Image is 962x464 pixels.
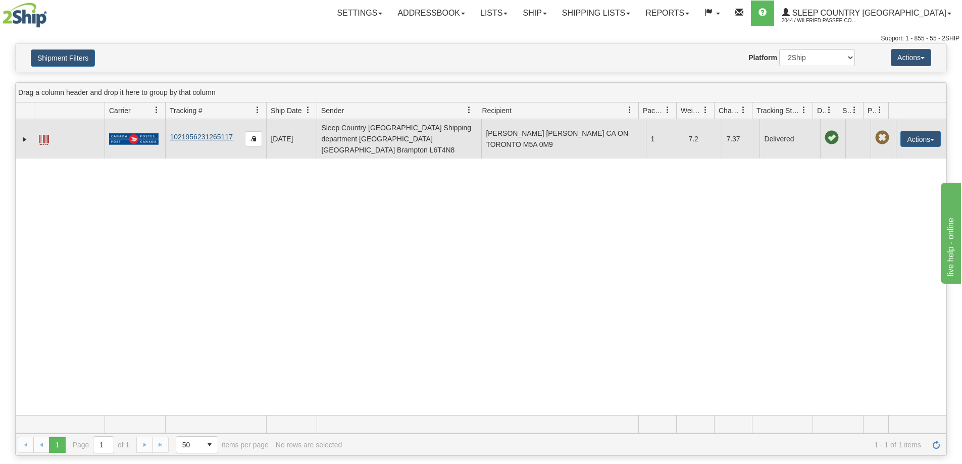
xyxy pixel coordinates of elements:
[20,134,30,144] a: Expand
[3,3,47,28] img: logo2044.jpg
[646,119,684,159] td: 1
[176,436,269,453] span: items per page
[722,119,760,159] td: 7.37
[481,119,646,159] td: [PERSON_NAME] [PERSON_NAME] CA ON TORONTO M5A 0M9
[554,1,638,26] a: Shipping lists
[871,101,888,119] a: Pickup Status filter column settings
[473,1,515,26] a: Lists
[684,119,722,159] td: 7.2
[782,16,857,26] span: 2044 / Wilfried.Passee-Coutrin
[276,441,342,449] div: No rows are selected
[638,1,697,26] a: Reports
[756,106,800,116] span: Tracking Status
[681,106,702,116] span: Weight
[760,119,820,159] td: Delivered
[390,1,473,26] a: Addressbook
[73,436,130,453] span: Page of 1
[93,437,114,453] input: Page 1
[461,101,478,119] a: Sender filter column settings
[719,106,740,116] span: Charge
[875,131,889,145] span: Pickup Not Assigned
[891,49,931,66] button: Actions
[846,101,863,119] a: Shipment Issues filter column settings
[825,131,839,145] span: On time
[621,101,638,119] a: Recipient filter column settings
[109,106,131,116] span: Carrier
[790,9,946,17] span: Sleep Country [GEOGRAPHIC_DATA]
[170,106,202,116] span: Tracking #
[245,131,262,146] button: Copy to clipboard
[148,101,165,119] a: Carrier filter column settings
[928,437,944,453] a: Refresh
[16,83,946,102] div: grid grouping header
[748,53,777,63] label: Platform
[3,34,959,43] div: Support: 1 - 855 - 55 - 2SHIP
[659,101,676,119] a: Packages filter column settings
[49,437,65,453] span: Page 1
[249,101,266,119] a: Tracking # filter column settings
[8,6,93,18] div: live help - online
[795,101,813,119] a: Tracking Status filter column settings
[735,101,752,119] a: Charge filter column settings
[900,131,941,147] button: Actions
[266,119,317,159] td: [DATE]
[39,130,49,146] a: Label
[349,441,921,449] span: 1 - 1 of 1 items
[697,101,714,119] a: Weight filter column settings
[482,106,512,116] span: Recipient
[31,49,95,67] button: Shipment Filters
[109,133,159,145] img: 20 - Canada Post
[201,437,218,453] span: select
[176,436,218,453] span: Page sizes drop down
[643,106,664,116] span: Packages
[515,1,554,26] a: Ship
[774,1,959,26] a: Sleep Country [GEOGRAPHIC_DATA] 2044 / Wilfried.Passee-Coutrin
[317,119,481,159] td: Sleep Country [GEOGRAPHIC_DATA] Shipping department [GEOGRAPHIC_DATA] [GEOGRAPHIC_DATA] Brampton ...
[182,440,195,450] span: 50
[842,106,851,116] span: Shipment Issues
[821,101,838,119] a: Delivery Status filter column settings
[271,106,301,116] span: Ship Date
[329,1,390,26] a: Settings
[321,106,344,116] span: Sender
[817,106,826,116] span: Delivery Status
[868,106,876,116] span: Pickup Status
[299,101,317,119] a: Ship Date filter column settings
[939,180,961,283] iframe: chat widget
[170,133,233,141] a: 1021956231265117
